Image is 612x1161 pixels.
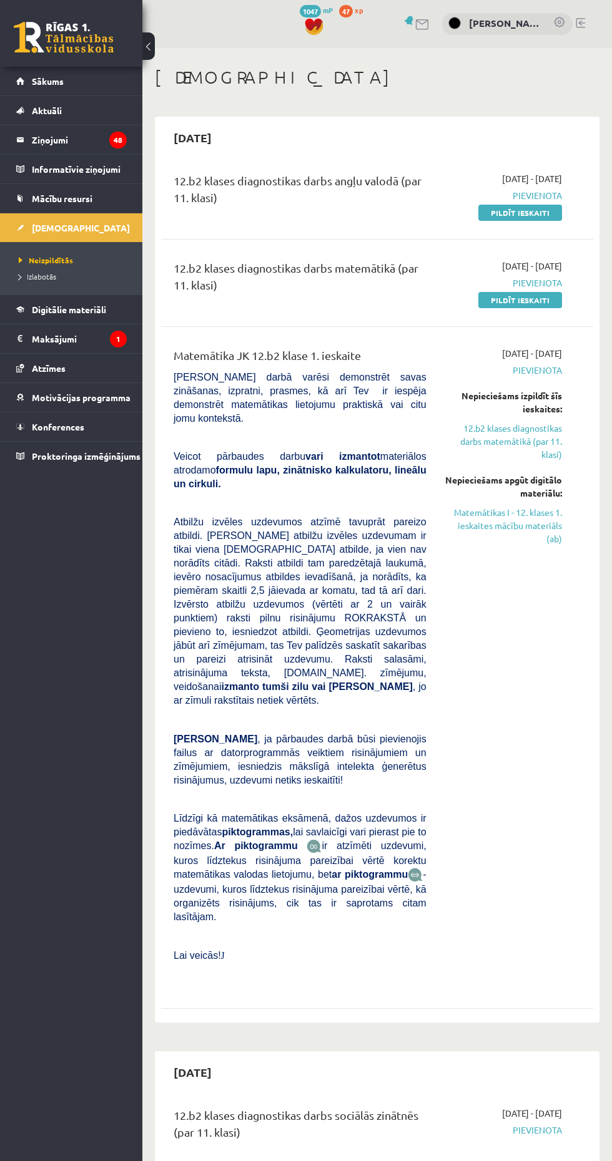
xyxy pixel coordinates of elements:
[16,184,127,213] a: Mācību resursi
[19,271,130,282] a: Izlabotās
[300,5,333,15] a: 1047 mP
[174,950,221,961] span: Lai veicās!
[174,734,257,744] span: [PERSON_NAME]
[161,1057,224,1087] h2: [DATE]
[32,105,62,116] span: Aktuāli
[174,451,427,489] span: Veicot pārbaudes darbu materiālos atrodamo
[222,681,259,692] b: izmanto
[262,681,413,692] b: tumši zilu vai [PERSON_NAME]
[32,193,92,204] span: Mācību resursi
[16,213,127,242] a: [DEMOGRAPHIC_DATA]
[16,67,127,95] a: Sākums
[16,96,127,125] a: Aktuāli
[174,840,427,880] span: ir atzīmēti uzdevumi, kuros līdztekus risinājuma pareizībai vērtē korektu matemātikas valodas lie...
[445,364,562,377] span: Pievienota
[305,451,380,462] b: vari izmantot
[32,362,66,374] span: Atzīmes
[445,1124,562,1137] span: Pievienota
[16,383,127,412] a: Motivācijas programma
[307,839,322,853] img: JfuEzvunn4EvwAAAAASUVORK5CYII=
[161,123,224,152] h2: [DATE]
[502,1107,562,1120] span: [DATE] - [DATE]
[110,331,127,347] i: 1
[408,868,423,882] img: wKvN42sLe3LLwAAAABJRU5ErkJggg==
[502,260,562,273] span: [DATE] - [DATE]
[445,422,562,461] a: 12.b2 klases diagnostikas darbs matemātikā (par 11. klasi)
[478,292,562,308] a: Pildīt ieskaiti
[155,67,600,88] h1: [DEMOGRAPHIC_DATA]
[32,392,131,403] span: Motivācijas programma
[445,389,562,415] div: Nepieciešams izpildīt šīs ieskaites:
[16,354,127,382] a: Atzīmes
[174,1107,427,1147] div: 12.b2 klases diagnostikas darbs sociālās zinātnēs (par 11. klasi)
[339,5,369,15] a: 47 xp
[174,734,427,785] span: , ja pārbaudes darbā būsi pievienojis failus ar datorprogrammās veiktiem risinājumiem un zīmējumi...
[478,205,562,221] a: Pildīt ieskaiti
[448,17,461,29] img: Anastasija Oblate
[19,271,56,281] span: Izlabotās
[174,172,427,212] div: 12.b2 klases diagnostikas darbs angļu valodā (par 11. klasi)
[174,517,427,706] span: Atbilžu izvēles uzdevumos atzīmē tavuprāt pareizo atbildi. [PERSON_NAME] atbilžu izvēles uzdevuma...
[19,255,130,266] a: Neizpildītās
[323,5,333,15] span: mP
[300,5,321,17] span: 1047
[109,132,127,148] i: 48
[174,465,427,489] b: formulu lapu, zinātnisko kalkulatoru, lineālu un cirkuli.
[174,813,427,851] span: Līdzīgi kā matemātikas eksāmenā, dažos uzdevumos ir piedāvātas lai savlaicīgi vari pierast pie to...
[16,155,127,183] a: Informatīvie ziņojumi
[174,372,427,424] span: [PERSON_NAME] darbā varēsi demonstrēt savas zināšanas, izpratni, prasmes, kā arī Tev ir iespēja d...
[16,442,127,470] a: Proktoringa izmēģinājums
[32,222,130,233] span: [DEMOGRAPHIC_DATA]
[502,347,562,360] span: [DATE] - [DATE]
[174,260,427,299] div: 12.b2 klases diagnostikas darbs matemātikā (par 11. klasi)
[16,412,127,441] a: Konferences
[32,324,127,353] legend: Maksājumi
[32,450,141,462] span: Proktoringa izmēģinājums
[469,16,541,31] a: [PERSON_NAME]
[339,5,353,17] span: 47
[445,276,562,289] span: Pievienota
[32,421,84,432] span: Konferences
[445,506,562,545] a: Matemātikas I - 12. klases 1. ieskaites mācību materiāls (ab)
[502,172,562,185] span: [DATE] - [DATE]
[19,255,73,265] span: Neizpildītās
[214,840,298,851] b: Ar piktogrammu
[32,155,127,183] legend: Informatīvie ziņojumi
[16,125,127,154] a: Ziņojumi48
[355,5,363,15] span: xp
[222,827,293,837] b: piktogrammas,
[445,189,562,202] span: Pievienota
[32,304,106,315] span: Digitālie materiāli
[14,22,114,53] a: Rīgas 1. Tālmācības vidusskola
[16,295,127,324] a: Digitālie materiāli
[16,324,127,353] a: Maksājumi1
[174,347,427,370] div: Matemātika JK 12.b2 klase 1. ieskaite
[32,125,127,154] legend: Ziņojumi
[332,869,408,880] b: ar piktogrammu
[221,950,225,961] span: J
[32,75,64,87] span: Sākums
[445,474,562,500] div: Nepieciešams apgūt digitālo materiālu:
